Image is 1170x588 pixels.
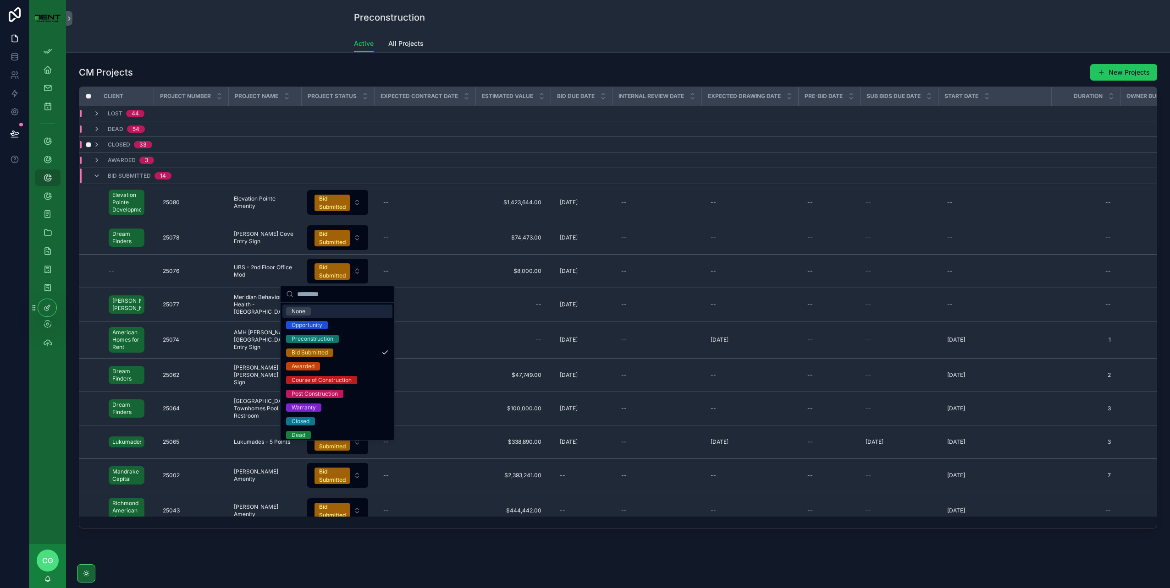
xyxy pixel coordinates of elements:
span: 25064 [163,405,180,412]
span: [GEOGRAPHIC_DATA] Townhomes Pool Restroom [234,397,296,419]
span: All Projects [388,39,424,48]
a: -- [380,195,470,210]
span: -- [866,472,871,479]
div: -- [621,267,627,275]
a: -- [804,503,855,518]
a: -- [380,264,470,278]
a: [DATE] [944,468,1046,483]
span: Expected Contract Date [381,93,458,100]
a: [DATE] [556,264,607,278]
a: $2,393,241.00 [481,468,545,483]
a: $1,423,644.00 [481,195,545,210]
a: [DATE] [556,297,607,312]
span: Estimated Value [482,93,533,100]
div: -- [383,234,389,241]
span: $74,473.00 [485,234,541,241]
a: [DATE] [944,368,1046,382]
a: Dream Finders [109,227,148,249]
span: [DATE] [560,336,578,343]
div: -- [947,267,953,275]
a: 7 [1057,468,1115,483]
div: Post Construction [292,390,338,398]
span: Bid Due Date [557,93,595,100]
a: -- [804,435,855,449]
a: -- [944,230,1046,245]
span: [DATE] [947,405,965,412]
a: -- [866,234,933,241]
span: $47,749.00 [485,371,541,379]
a: -- [804,230,855,245]
span: Lost [108,110,122,117]
div: None [292,307,305,316]
a: -- [944,195,1046,210]
a: -- [380,230,470,245]
a: -- [1057,503,1115,518]
a: -- [618,435,696,449]
button: Select Button [307,259,368,283]
a: -- [380,332,470,347]
a: [DATE] [556,332,607,347]
span: [DATE] [947,336,965,343]
a: -- [380,297,470,312]
span: 7 [1060,472,1111,479]
a: Dream Finders [109,399,144,418]
a: 25002 [159,468,223,483]
div: scrollable content [29,37,66,363]
div: -- [621,438,627,446]
div: Opportunity [292,321,322,329]
div: Bid Submitted [319,195,346,211]
span: Dream Finders [112,401,141,416]
a: -- [804,368,855,382]
a: -- [707,401,793,416]
span: Bid Submitted [108,172,151,180]
div: -- [621,301,627,308]
button: Select Button [307,463,368,488]
a: -- [556,503,607,518]
span: -- [866,234,871,241]
a: 25043 [159,503,223,518]
div: -- [807,267,813,275]
a: American Homes for Rent [109,325,148,354]
a: -- [866,472,933,479]
a: Dream Finders [109,397,148,419]
span: Project Name [235,93,278,100]
a: Dream Finders [109,366,144,384]
span: 25002 [163,472,180,479]
a: -- [380,401,470,416]
a: [PERSON_NAME] [PERSON_NAME] Entry Sign [234,364,296,386]
a: UBS - 2nd Floor Office Mod [234,264,296,278]
a: -- [707,368,793,382]
a: 2 [1057,368,1115,382]
span: $1,423,644.00 [485,199,541,206]
div: -- [383,507,389,514]
span: Meridian Behavioral Health - [GEOGRAPHIC_DATA] [234,294,296,316]
a: -- [707,264,793,278]
a: -- [866,267,933,275]
span: [DATE] [560,438,578,446]
a: All Projects [388,35,424,54]
a: [DATE] [707,435,793,449]
a: Dream Finders [109,364,148,386]
span: [PERSON_NAME] Amenity [234,468,296,483]
button: Select Button [307,430,368,454]
a: -- [481,332,545,347]
a: -- [707,297,793,312]
div: -- [807,405,813,412]
div: -- [807,234,813,241]
a: 25065 [159,435,223,449]
a: Lukumades [109,436,144,447]
span: 25076 [163,267,179,275]
a: -- [380,435,470,449]
div: -- [621,472,627,479]
span: 25062 [163,371,179,379]
a: New Projects [1090,64,1157,81]
button: Select Button [307,498,368,523]
span: $100,000.00 [485,405,541,412]
a: Mandrake Capital [109,466,144,485]
a: -- [804,264,855,278]
div: -- [711,267,716,275]
span: $444,442.00 [485,507,541,514]
a: -- [707,230,793,245]
div: Closed [292,417,309,425]
button: Select Button [307,225,368,250]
